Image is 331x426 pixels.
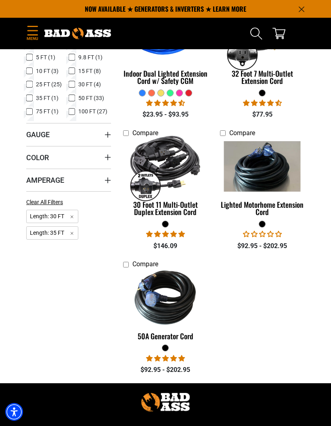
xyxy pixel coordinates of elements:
[26,130,50,139] span: Gauge
[220,241,305,251] div: $92.95 - $202.95
[243,99,282,107] span: 4.74 stars
[26,24,38,43] summary: Menu
[272,27,285,40] a: cart
[123,365,208,375] div: $92.95 - $202.95
[123,110,208,119] div: $23.95 - $93.95
[146,355,185,362] span: 5.00 stars
[123,201,208,215] div: 30 Foot 11 Multi-Outlet Duplex Extension Cord
[26,199,63,205] span: Clear All Filters
[229,129,255,137] span: Compare
[26,198,66,207] a: Clear All Filters
[123,10,208,89] a: blue Indoor Dual Lighted Extension Cord w/ Safety CGM
[220,10,305,89] a: black 32 Foot 7 Multi-Outlet Extension Cord
[5,403,23,421] div: Accessibility Menu
[123,141,208,220] a: black 30 Foot 11 Multi-Outlet Duplex Extension Cord
[26,123,111,146] summary: Gauge
[26,229,78,236] a: Length: 35 FT
[44,28,111,39] img: Bad Ass Extension Cords
[36,81,62,87] span: 25 FT (25)
[78,81,101,87] span: 30 FT (4)
[78,68,101,74] span: 15 FT (8)
[78,95,104,101] span: 50 FT (33)
[36,109,59,114] span: 75 FT (1)
[141,393,190,411] img: Bad Ass Extension Cords
[26,212,78,220] a: Length: 30 FT
[26,153,49,162] span: Color
[146,230,185,238] span: 5.00 stars
[26,175,64,185] span: Amperage
[26,169,111,191] summary: Amperage
[123,70,208,84] div: Indoor Dual Lighted Extension Cord w/ Safety CGM
[123,128,208,205] img: black
[26,146,111,169] summary: Color
[250,27,263,40] summary: Search
[123,272,208,345] a: 50A Generator Cord
[220,201,305,215] div: Lighted Motorhome Extension Cord
[36,95,59,101] span: 35 FT (1)
[220,141,305,192] img: black
[220,141,305,220] a: black Lighted Motorhome Extension Cord
[123,241,208,251] div: $146.09
[132,129,158,137] span: Compare
[26,226,78,240] span: Length: 35 FT
[78,109,107,114] span: 100 FT (27)
[132,260,158,268] span: Compare
[146,99,185,107] span: 4.40 stars
[243,230,282,238] span: 0.00 stars
[26,35,38,42] span: Menu
[36,54,55,60] span: 5 FT (1)
[36,68,59,74] span: 10 FT (3)
[78,54,103,60] span: 9.8 FT (1)
[220,70,305,84] div: 32 Foot 7 Multi-Outlet Extension Cord
[123,332,208,340] div: 50A Generator Cord
[26,210,78,223] span: Length: 30 FT
[220,110,305,119] div: $77.95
